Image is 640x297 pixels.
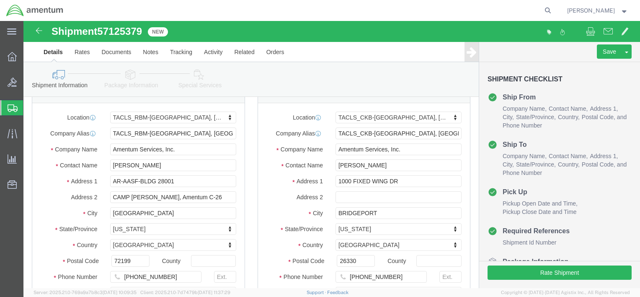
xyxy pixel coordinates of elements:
[567,6,615,15] span: Michael Knight
[501,289,630,296] span: Copyright © [DATE]-[DATE] Agistix Inc., All Rights Reserved
[23,21,640,288] iframe: FS Legacy Container
[307,290,328,295] a: Support
[34,290,137,295] span: Server: 2025.21.0-769a9a7b8c3
[6,4,64,17] img: logo
[327,290,348,295] a: Feedback
[198,290,230,295] span: [DATE] 11:37:29
[140,290,230,295] span: Client: 2025.21.0-7d7479b
[103,290,137,295] span: [DATE] 10:09:35
[567,5,629,16] button: [PERSON_NAME]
